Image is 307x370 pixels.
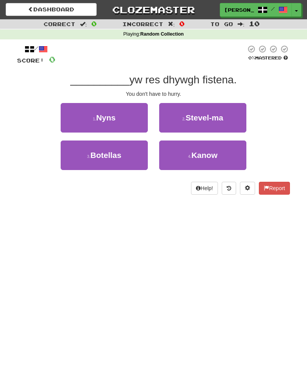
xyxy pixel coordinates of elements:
[210,21,233,27] span: To go
[91,20,97,27] span: 0
[70,74,130,86] span: __________
[80,21,87,27] span: :
[220,3,292,17] a: [PERSON_NAME].[PERSON_NAME] /
[17,45,55,54] div: /
[93,117,96,121] small: 1 .
[246,55,290,61] div: Mastered
[188,154,191,159] small: 4 .
[159,141,246,170] button: 4.Kanow
[6,3,97,16] a: Dashboard
[140,31,184,37] strong: Random Collection
[96,113,116,122] span: Nyns
[222,182,236,195] button: Round history (alt+y)
[108,3,199,16] a: Clozemaster
[186,113,223,122] span: Stevel-ma
[44,21,75,27] span: Correct
[248,55,255,60] span: 0 %
[238,21,244,27] span: :
[168,21,175,27] span: :
[17,57,44,64] span: Score:
[182,117,186,121] small: 2 .
[129,74,237,86] span: yw res dhywgh fistena.
[224,6,254,13] span: [PERSON_NAME].[PERSON_NAME]
[191,182,218,195] button: Help!
[87,154,91,159] small: 3 .
[271,6,275,11] span: /
[61,103,148,133] button: 1.Nyns
[179,20,185,27] span: 0
[49,55,55,64] span: 0
[61,141,148,170] button: 3.Botellas
[259,182,290,195] button: Report
[122,21,163,27] span: Incorrect
[159,103,246,133] button: 2.Stevel-ma
[249,20,260,27] span: 10
[91,151,122,159] span: Botellas
[191,151,218,159] span: Kanow
[17,90,290,98] div: You don't have to hurry.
